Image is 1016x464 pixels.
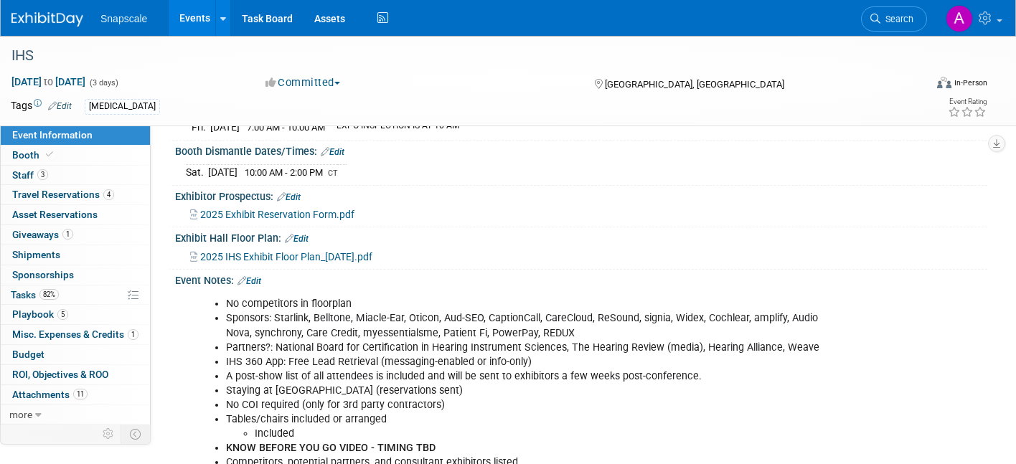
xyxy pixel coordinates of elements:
[1,325,150,344] a: Misc. Expenses & Credits1
[186,165,208,180] td: Sat.
[1,185,150,204] a: Travel Reservations4
[12,169,48,181] span: Staff
[605,79,784,90] span: [GEOGRAPHIC_DATA], [GEOGRAPHIC_DATA]
[1,166,150,185] a: Staff3
[11,75,86,88] span: [DATE] [DATE]
[1,265,150,285] a: Sponsorships
[237,276,261,286] a: Edit
[946,5,973,32] img: Alex Corrigan
[175,186,987,204] div: Exhibitor Prospectus:
[175,227,987,246] div: Exhibit Hall Floor Plan:
[1,365,150,384] a: ROI, Objectives & ROO
[842,75,987,96] div: Event Format
[12,189,114,200] span: Travel Reservations
[328,169,338,178] span: CT
[226,297,822,311] li: No competitors in floorplan
[226,355,822,369] li: IHS 360 App: Free Lead Retrieval (messaging-enabled or info-only)
[226,412,822,441] li: Tables/chairs included or arranged
[11,289,59,300] span: Tasks
[880,14,913,24] span: Search
[12,389,88,400] span: Attachments
[1,305,150,324] a: Playbook5
[226,369,822,384] li: A post-show list of all attendees is included and will be sent to exhibitors a few weeks post-con...
[247,122,325,133] span: 7:00 AM - 10:00 AM
[85,99,160,114] div: [MEDICAL_DATA]
[12,308,68,320] span: Playbook
[285,234,309,244] a: Edit
[12,328,138,340] span: Misc. Expenses & Credits
[103,189,114,200] span: 4
[255,427,822,441] li: Included
[321,147,344,157] a: Edit
[1,405,150,425] a: more
[57,309,68,320] span: 5
[200,251,372,262] span: 2025 IHS Exhibit Floor Plan_[DATE].pdf
[42,76,55,87] span: to
[1,285,150,305] a: Tasks82%
[1,146,150,165] a: Booth
[121,425,151,443] td: Toggle Event Tabs
[11,98,72,115] td: Tags
[1,205,150,224] a: Asset Reservations
[937,77,951,88] img: Format-Inperson.png
[210,120,240,135] td: [DATE]
[11,12,83,27] img: ExhibitDay
[226,311,822,340] li: Sponsors: Starlink, Belltone, Miacle-Ear, Oticon, Aud-SEO, CaptionCall, CareCloud, ReSound, signi...
[1,126,150,145] a: Event Information
[226,384,822,398] li: Staying at [GEOGRAPHIC_DATA] (reservations sent)
[954,77,987,88] div: In-Person
[226,442,436,454] b: KNOW BEFORE YOU GO VIDEO - TIMING TBD
[12,349,44,360] span: Budget
[226,341,822,355] li: Partners?: National Board for Certification in Hearing Instrument Sciences, The Hearing Review (m...
[73,389,88,399] span: 11
[208,165,237,180] td: [DATE]
[48,101,72,111] a: Edit
[12,129,93,141] span: Event Information
[245,167,323,178] span: 10:00 AM - 2:00 PM
[226,398,822,412] li: No COI required (only for 3rd party contractors)
[128,329,138,340] span: 1
[1,345,150,364] a: Budget
[12,369,108,380] span: ROI, Objectives & ROO
[861,6,927,32] a: Search
[190,209,354,220] a: 2025 Exhibit Reservation Form.pdf
[175,141,987,159] div: Booth Dismantle Dates/Times:
[328,120,532,135] td: EXPO INSPECTION IS AT 10 AM
[88,78,118,87] span: (3 days)
[948,98,987,105] div: Event Rating
[96,425,121,443] td: Personalize Event Tab Strip
[1,245,150,265] a: Shipments
[9,409,32,420] span: more
[190,251,372,262] a: 2025 IHS Exhibit Floor Plan_[DATE].pdf
[12,209,98,220] span: Asset Reservations
[175,270,987,288] div: Event Notes:
[260,75,346,90] button: Committed
[12,269,74,280] span: Sponsorships
[12,149,56,161] span: Booth
[12,249,60,260] span: Shipments
[100,13,147,24] span: Snapscale
[6,43,904,69] div: IHS
[1,225,150,245] a: Giveaways1
[200,209,354,220] span: 2025 Exhibit Reservation Form.pdf
[1,385,150,404] a: Attachments11
[277,192,301,202] a: Edit
[62,229,73,240] span: 1
[37,169,48,180] span: 3
[12,229,73,240] span: Giveaways
[46,151,53,158] i: Booth reservation complete
[39,289,59,300] span: 82%
[186,120,210,135] td: Fri.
